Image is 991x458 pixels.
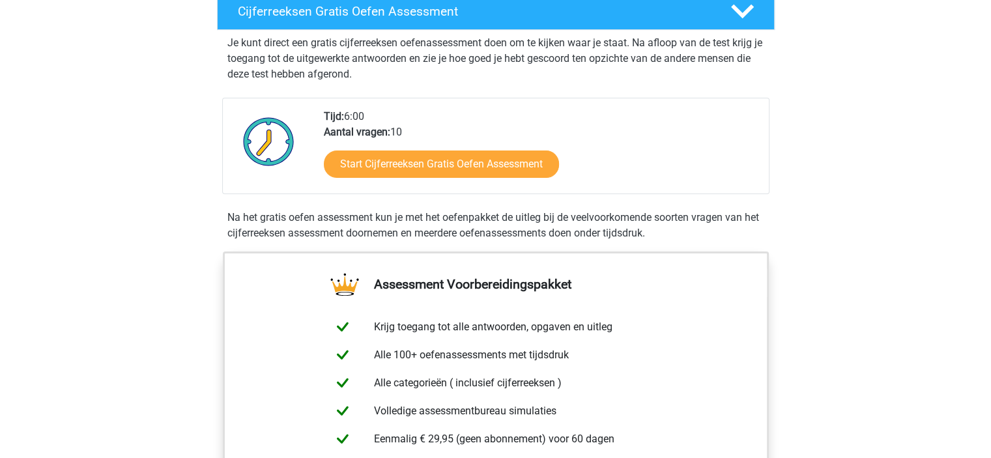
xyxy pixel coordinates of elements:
[324,126,390,138] b: Aantal vragen:
[222,210,769,241] div: Na het gratis oefen assessment kun je met het oefenpakket de uitleg bij de veelvoorkomende soorte...
[227,35,764,82] p: Je kunt direct een gratis cijferreeksen oefenassessment doen om te kijken waar je staat. Na afloo...
[324,110,344,122] b: Tijd:
[314,109,768,193] div: 6:00 10
[324,150,559,178] a: Start Cijferreeksen Gratis Oefen Assessment
[236,109,302,174] img: Klok
[238,4,710,19] h4: Cijferreeksen Gratis Oefen Assessment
